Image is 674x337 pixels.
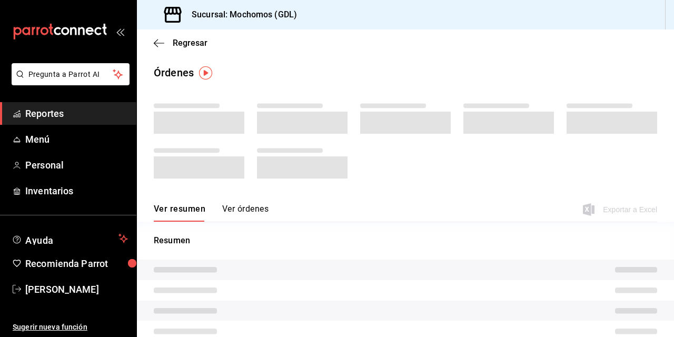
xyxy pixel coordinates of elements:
img: Marcador de información sobre herramientas [199,66,212,80]
font: [PERSON_NAME] [25,284,99,295]
span: Pregunta a Parrot AI [28,69,113,80]
font: Inventarios [25,185,73,196]
font: Reportes [25,108,64,119]
font: Menú [25,134,50,145]
font: Sugerir nueva función [13,323,87,331]
h3: Sucursal: Mochomos (GDL) [183,8,297,21]
a: Pregunta a Parrot AI [7,76,130,87]
div: Órdenes [154,65,194,81]
font: Ver resumen [154,204,205,214]
button: Pregunta a Parrot AI [12,63,130,85]
div: Pestañas de navegación [154,204,269,222]
button: open_drawer_menu [116,27,124,36]
p: Resumen [154,234,657,247]
font: Recomienda Parrot [25,258,108,269]
span: Regresar [173,38,207,48]
font: Personal [25,160,64,171]
span: Ayuda [25,232,114,245]
button: Ver órdenes [222,204,269,222]
button: Regresar [154,38,207,48]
